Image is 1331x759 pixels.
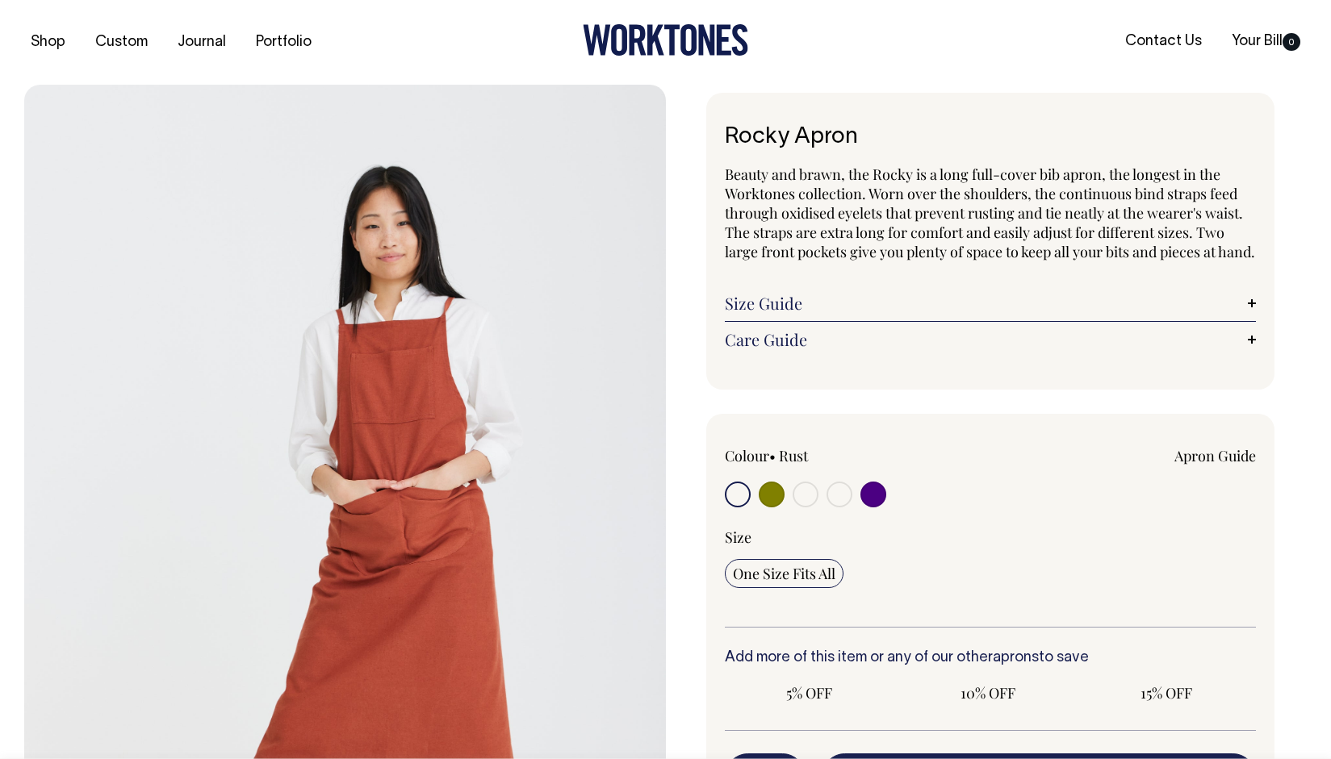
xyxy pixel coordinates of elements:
h6: Add more of this item or any of our other to save [725,650,1257,666]
a: Care Guide [725,330,1257,349]
a: Your Bill0 [1225,28,1307,55]
input: 5% OFF [725,678,894,707]
input: One Size Fits All [725,559,843,588]
a: Custom [89,29,154,56]
a: Size Guide [725,294,1257,313]
a: Shop [24,29,72,56]
a: aprons [993,651,1039,665]
label: Rust [779,446,808,465]
div: Colour [725,446,937,465]
a: Journal [171,29,232,56]
span: 10% OFF [911,683,1064,703]
a: Portfolio [249,29,318,56]
h1: Rocky Apron [725,125,1257,150]
input: 15% OFF [1082,678,1250,707]
span: 0 [1283,33,1300,51]
span: • [769,446,776,465]
div: Size [725,528,1257,547]
span: One Size Fits All [733,564,835,583]
span: 15% OFF [1090,683,1242,703]
span: Beauty and brawn, the Rocky is a long full-cover bib apron, the longest in the Worktones collecti... [725,165,1255,261]
input: 10% OFF [903,678,1072,707]
a: Contact Us [1119,28,1208,55]
span: 5% OFF [733,683,885,703]
a: Apron Guide [1174,446,1256,465]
